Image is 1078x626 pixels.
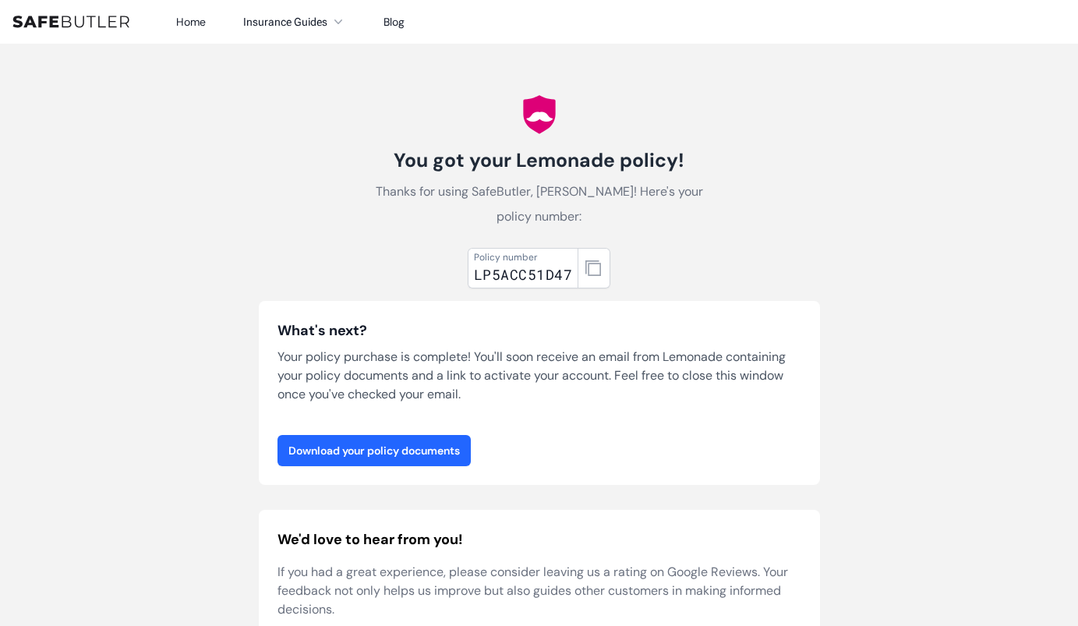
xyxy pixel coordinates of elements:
a: Home [176,15,206,29]
p: Thanks for using SafeButler, [PERSON_NAME]! Here's your policy number: [365,179,714,229]
div: LP5ACC51D47 [474,263,572,285]
img: SafeButler Text Logo [12,16,129,28]
button: Insurance Guides [243,12,346,31]
p: Your policy purchase is complete! You'll soon receive an email from Lemonade containing your poli... [277,348,801,404]
h3: What's next? [277,320,801,341]
p: If you had a great experience, please consider leaving us a rating on Google Reviews. Your feedba... [277,563,801,619]
h2: We'd love to hear from you! [277,529,801,550]
h1: You got your Lemonade policy! [365,148,714,173]
div: Policy number [474,251,572,263]
a: Download your policy documents [277,435,471,466]
a: Blog [383,15,405,29]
